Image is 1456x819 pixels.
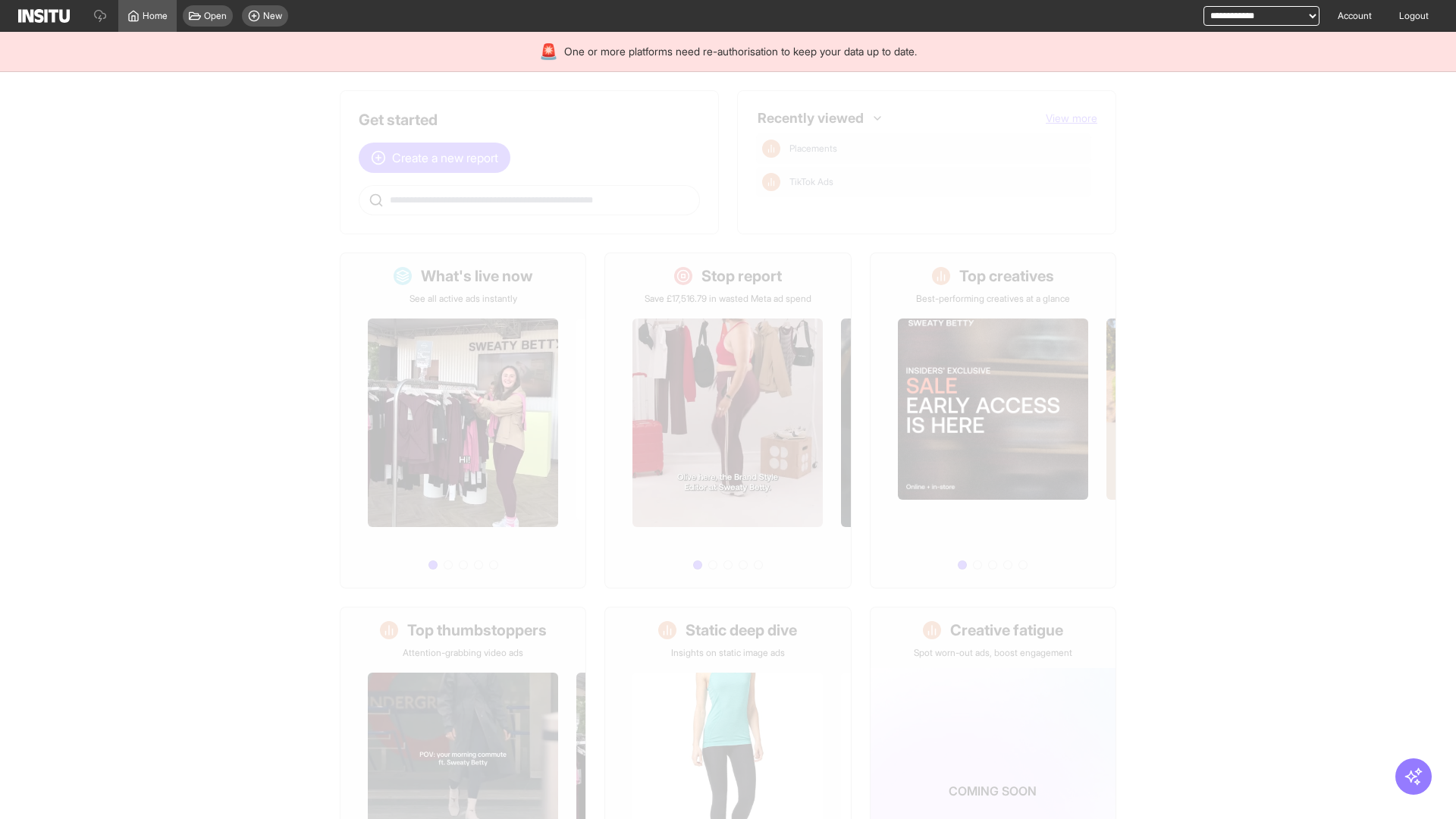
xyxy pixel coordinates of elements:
span: Home [143,10,168,22]
span: One or more platforms need re-authorisation to keep your data up to date. [564,44,917,59]
img: Logo [18,9,70,23]
div: 🚨 [539,41,558,62]
span: New [263,10,282,22]
span: Open [204,10,227,22]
